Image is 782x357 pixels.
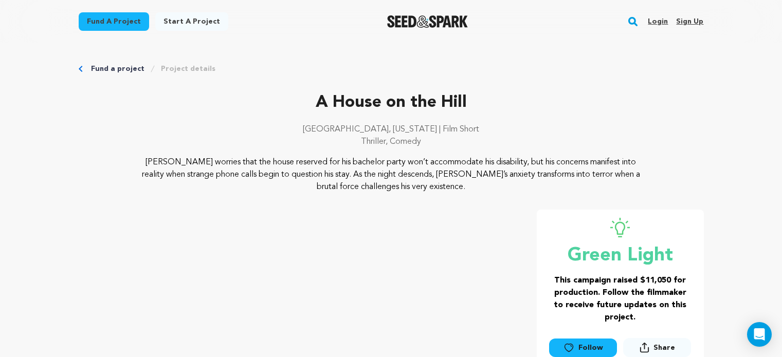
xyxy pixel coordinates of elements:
[653,343,675,353] span: Share
[549,246,692,266] p: Green Light
[79,12,149,31] a: Fund a project
[549,339,617,357] a: Follow
[676,13,703,30] a: Sign up
[141,156,641,193] p: [PERSON_NAME] worries that the house reserved for his bachelor party won’t accommodate his disabi...
[79,64,704,74] div: Breadcrumb
[387,15,468,28] a: Seed&Spark Homepage
[79,136,704,148] p: Thriller, Comedy
[549,274,692,324] h3: This campaign raised $11,050 for production. Follow the filmmaker to receive future updates on th...
[79,123,704,136] p: [GEOGRAPHIC_DATA], [US_STATE] | Film Short
[387,15,468,28] img: Seed&Spark Logo Dark Mode
[79,90,704,115] p: A House on the Hill
[623,338,691,357] button: Share
[747,322,772,347] div: Open Intercom Messenger
[648,13,668,30] a: Login
[161,64,215,74] a: Project details
[91,64,144,74] a: Fund a project
[155,12,228,31] a: Start a project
